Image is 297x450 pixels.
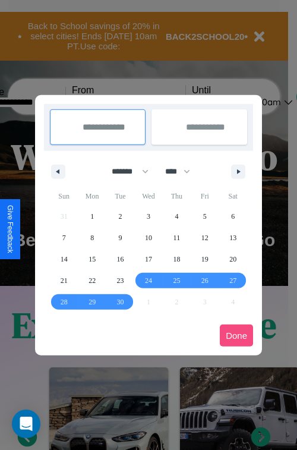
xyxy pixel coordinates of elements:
button: 1 [78,206,106,227]
button: 4 [163,206,191,227]
button: 13 [219,227,247,248]
span: 4 [175,206,178,227]
span: 20 [229,248,236,270]
span: 26 [201,270,208,291]
span: 24 [145,270,152,291]
span: 9 [119,227,122,248]
button: 5 [191,206,219,227]
button: 12 [191,227,219,248]
span: 28 [61,291,68,313]
button: 2 [106,206,134,227]
span: Sun [50,187,78,206]
div: Open Intercom Messenger [12,410,40,438]
span: Wed [134,187,162,206]
span: Fri [191,187,219,206]
button: 10 [134,227,162,248]
span: 5 [203,206,207,227]
button: 16 [106,248,134,270]
span: 27 [229,270,236,291]
button: 9 [106,227,134,248]
span: 12 [201,227,208,248]
span: 30 [117,291,124,313]
button: Done [220,325,253,347]
span: 22 [89,270,96,291]
span: 29 [89,291,96,313]
span: 10 [145,227,152,248]
button: 25 [163,270,191,291]
span: 16 [117,248,124,270]
span: 7 [62,227,66,248]
button: 6 [219,206,247,227]
span: 1 [90,206,94,227]
button: 27 [219,270,247,291]
span: 6 [231,206,235,227]
button: 15 [78,248,106,270]
div: Give Feedback [6,205,14,253]
span: 19 [201,248,208,270]
span: Sat [219,187,247,206]
button: 3 [134,206,162,227]
button: 24 [134,270,162,291]
button: 26 [191,270,219,291]
span: 17 [145,248,152,270]
span: 23 [117,270,124,291]
span: 13 [229,227,236,248]
span: 21 [61,270,68,291]
span: Mon [78,187,106,206]
button: 19 [191,248,219,270]
button: 7 [50,227,78,248]
span: 3 [147,206,150,227]
span: 14 [61,248,68,270]
span: Tue [106,187,134,206]
span: 25 [173,270,180,291]
span: Thu [163,187,191,206]
button: 23 [106,270,134,291]
button: 28 [50,291,78,313]
button: 8 [78,227,106,248]
span: 2 [119,206,122,227]
span: 18 [173,248,180,270]
button: 22 [78,270,106,291]
button: 29 [78,291,106,313]
button: 11 [163,227,191,248]
span: 15 [89,248,96,270]
button: 18 [163,248,191,270]
button: 30 [106,291,134,313]
button: 20 [219,248,247,270]
span: 11 [173,227,181,248]
button: 17 [134,248,162,270]
button: 21 [50,270,78,291]
button: 14 [50,248,78,270]
span: 8 [90,227,94,248]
